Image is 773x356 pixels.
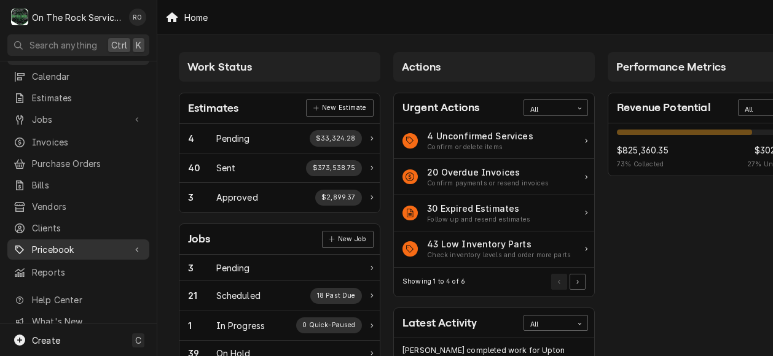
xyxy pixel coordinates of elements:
[427,179,549,188] div: Action Item Suggestion
[306,99,373,117] div: Card Link Button
[32,222,143,234] span: Clients
[216,289,261,302] div: Work Status Title
[216,319,265,332] div: Work Status Title
[427,130,533,142] div: Action Item Title
[32,113,125,126] span: Jobs
[394,308,594,338] div: Card Header
[427,166,549,179] div: Action Item Title
[32,335,60,346] span: Create
[32,293,142,306] span: Help Center
[7,239,149,260] a: Go to Pricebook
[32,315,142,328] span: What's New
[530,105,566,115] div: All
[187,61,252,73] span: Work Status
[7,290,149,310] a: Go to Help Center
[32,243,125,256] span: Pricebook
[179,52,380,82] div: Card Column Header
[524,315,588,331] div: Card Data Filter Control
[427,202,530,215] div: Action Item Title
[570,274,586,290] button: Go to Next Page
[7,88,149,108] a: Estimates
[32,11,122,24] div: On The Rock Services
[188,100,238,117] div: Card Title
[315,190,362,206] div: Work Status Supplemental Data
[310,288,362,304] div: Work Status Supplemental Data
[32,157,143,170] span: Purchase Orders
[617,160,669,169] span: 73 % Collected
[179,153,380,183] a: Work Status
[617,144,669,157] span: $825,360.35
[136,39,141,52] span: K
[7,311,149,331] a: Go to What's New
[427,142,533,152] div: Action Item Suggestion
[394,123,594,160] a: Action Item
[524,99,588,115] div: Card Data Filter Control
[32,200,143,213] span: Vendors
[617,144,669,169] div: Revenue Potential Collected
[11,9,28,26] div: O
[306,99,373,117] a: New Estimate
[188,132,216,145] div: Work Status Count
[394,231,594,268] a: Action Item
[7,153,149,174] a: Purchase Orders
[394,195,594,231] a: Action Item
[427,250,571,260] div: Action Item Suggestion
[188,319,216,332] div: Work Status Count
[179,93,380,124] div: Card Header
[188,161,216,174] div: Work Status Count
[216,132,250,145] div: Work Status Title
[7,34,149,56] button: Search anythingCtrlK
[394,123,594,268] div: Card Data
[427,238,571,250] div: Action Item Title
[394,159,594,195] a: Action Item
[32,179,143,192] span: Bills
[322,231,374,248] div: Card Link Button
[129,9,146,26] div: Rich Ortega's Avatar
[32,70,143,83] span: Calendar
[427,215,530,225] div: Action Item Suggestion
[402,315,477,331] div: Card Title
[7,262,149,282] a: Reports
[551,274,567,290] button: Go to Previous Page
[393,52,595,82] div: Card Column Header
[322,231,374,248] a: New Job
[179,183,380,212] a: Work Status
[549,274,586,290] div: Pagination Controls
[7,132,149,152] a: Invoices
[29,39,97,52] span: Search anything
[616,61,726,73] span: Performance Metrics
[7,109,149,130] a: Go to Jobs
[179,311,380,341] div: Work Status
[129,9,146,26] div: RO
[7,196,149,217] a: Vendors
[393,93,595,297] div: Card: Urgent Actions
[32,91,143,104] span: Estimates
[402,277,465,287] div: Current Page Details
[179,124,380,153] a: Work Status
[402,61,441,73] span: Actions
[32,136,143,149] span: Invoices
[179,255,380,281] a: Work Status
[216,161,236,174] div: Work Status Title
[394,93,594,123] div: Card Header
[7,175,149,195] a: Bills
[216,261,250,274] div: Work Status Title
[402,99,479,116] div: Card Title
[296,317,362,333] div: Work Status Supplemental Data
[179,281,380,311] a: Work Status
[530,320,566,330] div: All
[179,124,380,212] div: Card Data
[188,289,216,302] div: Work Status Count
[32,266,143,279] span: Reports
[394,268,594,296] div: Card Footer: Pagination
[310,130,363,146] div: Work Status Supplemental Data
[7,218,149,238] a: Clients
[617,99,710,116] div: Card Title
